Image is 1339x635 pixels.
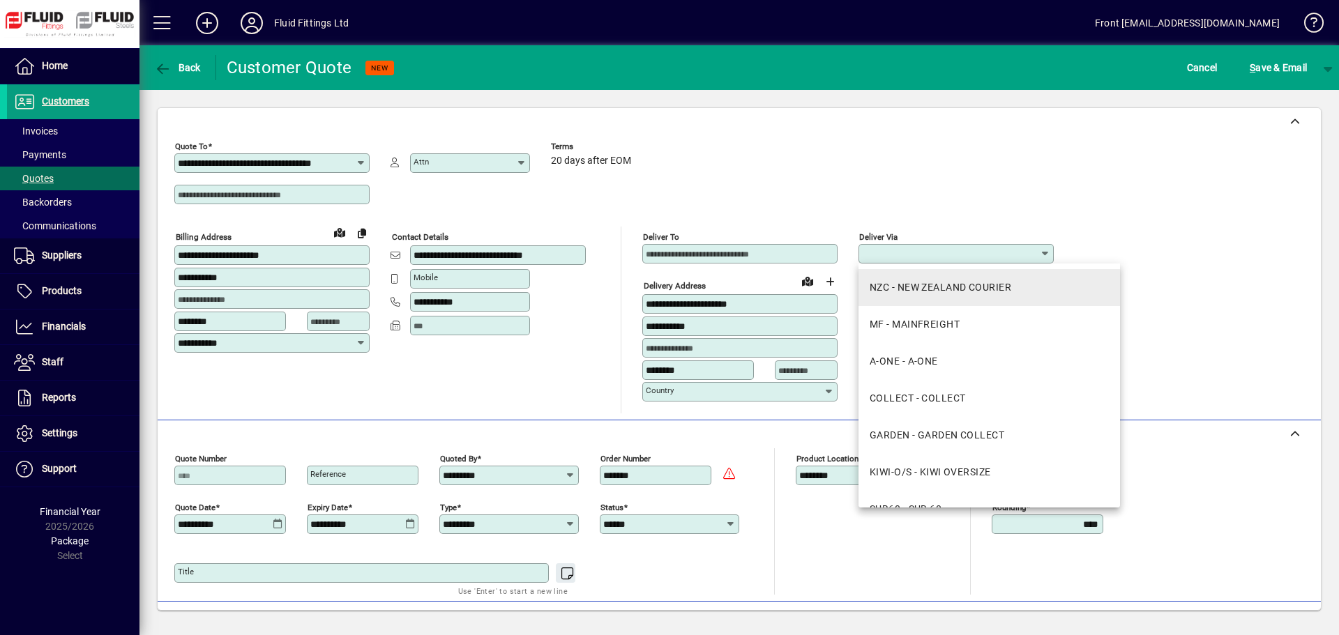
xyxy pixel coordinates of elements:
[1219,608,1289,633] button: Product
[870,465,991,480] div: KIWI-O/S - KIWI OVERSIZE
[646,385,674,395] mat-label: Country
[7,238,139,273] a: Suppliers
[7,274,139,309] a: Products
[858,269,1120,306] mat-option: NZC - NEW ZEALAND COURIER
[42,250,82,261] span: Suppliers
[600,502,623,512] mat-label: Status
[7,49,139,84] a: Home
[42,285,82,296] span: Products
[7,167,139,190] a: Quotes
[14,197,72,208] span: Backorders
[870,428,1004,443] div: GARDEN - GARDEN COLLECT
[858,343,1120,380] mat-option: A-ONE - A-ONE
[858,306,1120,343] mat-option: MF - MAINFREIGHT
[42,60,68,71] span: Home
[458,583,568,599] mat-hint: Use 'Enter' to start a new line
[7,143,139,167] a: Payments
[308,502,348,512] mat-label: Expiry date
[42,356,63,367] span: Staff
[178,567,194,576] mat-label: Title
[1294,3,1322,48] a: Knowledge Base
[42,427,77,438] span: Settings
[175,502,215,512] mat-label: Quote date
[14,149,66,160] span: Payments
[796,453,858,463] mat-label: Product location
[1250,56,1307,79] span: ave & Email
[842,609,913,632] span: Product History
[42,95,89,107] span: Customers
[643,232,679,242] mat-label: Deliver To
[139,55,216,80] app-page-header-button: Back
[7,119,139,143] a: Invoices
[440,502,457,512] mat-label: Type
[7,309,139,344] a: Financials
[870,502,941,517] div: SUB60 - SUB 60
[185,10,229,36] button: Add
[154,62,201,73] span: Back
[310,469,346,479] mat-label: Reference
[819,270,841,293] button: Choose address
[600,453,651,463] mat-label: Order number
[40,506,100,517] span: Financial Year
[1095,12,1280,34] div: Front [EMAIL_ADDRESS][DOMAIN_NAME]
[351,222,373,244] button: Copy to Delivery address
[42,321,86,332] span: Financials
[151,55,204,80] button: Back
[7,416,139,451] a: Settings
[1243,55,1314,80] button: Save & Email
[858,454,1120,491] mat-option: KIWI-O/S - KIWI OVERSIZE
[7,190,139,214] a: Backorders
[1226,609,1283,632] span: Product
[42,392,76,403] span: Reports
[229,10,274,36] button: Profile
[175,453,227,463] mat-label: Quote number
[870,354,938,369] div: A-ONE - A-ONE
[414,157,429,167] mat-label: Attn
[796,270,819,292] a: View on map
[440,453,477,463] mat-label: Quoted by
[870,317,960,332] div: MF - MAINFREIGHT
[859,232,898,242] mat-label: Deliver via
[328,221,351,243] a: View on map
[14,220,96,231] span: Communications
[227,56,352,79] div: Customer Quote
[1250,62,1255,73] span: S
[551,142,635,151] span: Terms
[7,381,139,415] a: Reports
[414,273,438,282] mat-label: Mobile
[42,463,77,474] span: Support
[870,391,965,406] div: COLLECT - COLLECT
[51,535,89,546] span: Package
[858,417,1120,454] mat-option: GARDEN - GARDEN COLLECT
[14,173,54,184] span: Quotes
[7,345,139,380] a: Staff
[836,608,918,633] button: Product History
[1183,55,1221,80] button: Cancel
[7,452,139,487] a: Support
[274,12,349,34] div: Fluid Fittings Ltd
[551,155,631,167] span: 20 days after EOM
[870,280,1011,295] div: NZC - NEW ZEALAND COURIER
[14,125,58,137] span: Invoices
[7,214,139,238] a: Communications
[858,491,1120,528] mat-option: SUB60 - SUB 60
[175,141,208,151] mat-label: Quote To
[858,380,1120,417] mat-option: COLLECT - COLLECT
[371,63,388,72] span: NEW
[1187,56,1218,79] span: Cancel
